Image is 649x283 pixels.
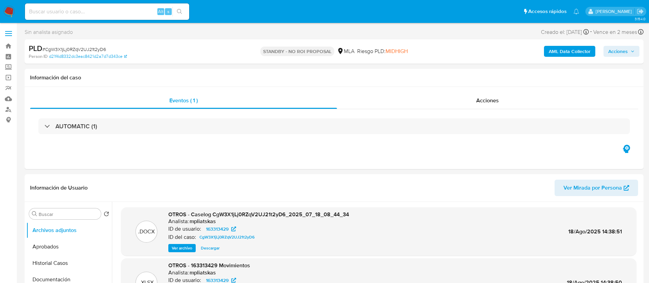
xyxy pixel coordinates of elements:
a: CgW3X1jLj0RZqV2UJ21t2yD6 [197,233,257,241]
a: d21f4d8332dc3eac8421d2a7d7d343ce [49,53,127,60]
span: 163313429 [206,225,229,233]
button: search-icon [172,7,186,16]
button: Ver archivo [168,244,196,252]
b: PLD [29,43,42,54]
button: Acciones [603,46,639,57]
a: Salir [637,8,644,15]
span: Ver archivo [172,245,192,252]
h6: mpliatskas [190,269,216,276]
button: Historial Casos [26,255,112,271]
p: STANDBY - NO ROI PROPOSAL [260,47,334,56]
input: Buscar usuario o caso... [25,7,189,16]
h6: mpliatskas [190,218,216,225]
span: Ver Mirada por Persona [563,180,622,196]
span: Riesgo PLD: [357,48,408,55]
span: MIDHIGH [386,47,408,55]
h3: AUTOMATIC (1) [55,123,97,130]
h1: Información de Usuario [30,184,88,191]
span: Sin analista asignado [25,28,73,36]
button: AML Data Collector [544,46,595,57]
p: Analista: [168,218,189,225]
div: MLA [337,48,354,55]
span: Vence en 2 meses [593,28,637,36]
span: OTROS - 163313429 Movimientos [168,261,250,269]
span: 18/Ago/2025 14:38:51 [568,228,622,235]
b: Person ID [29,53,48,60]
b: AML Data Collector [549,46,590,57]
a: Notificaciones [573,9,579,14]
span: s [167,8,169,15]
p: ID del caso: [168,234,196,241]
span: # CgW3X1jLj0RZqV2UJ21t2yD6 [42,46,106,53]
span: Eventos ( 1 ) [169,97,198,104]
span: Accesos rápidos [528,8,567,15]
span: CgW3X1jLj0RZqV2UJ21t2yD6 [199,233,255,241]
p: ID de usuario: [168,226,201,232]
p: micaela.pliatskas@mercadolibre.com [596,8,634,15]
span: - [590,27,592,37]
button: Buscar [32,211,37,217]
button: Ver Mirada por Persona [555,180,638,196]
span: Acciones [476,97,499,104]
button: Descargar [197,244,223,252]
div: Creado el: [DATE] [541,27,589,37]
span: OTROS - Caselog CgW3X1jLj0RZqV2UJ21t2yD6_2025_07_18_08_44_34 [168,210,349,218]
button: Volver al orden por defecto [104,211,109,219]
span: Alt [158,8,164,15]
button: Archivos adjuntos [26,222,112,239]
p: .DOCX [138,228,155,235]
p: Analista: [168,269,189,276]
div: AUTOMATIC (1) [38,118,630,134]
span: Descargar [201,245,220,252]
a: 163313429 [202,225,240,233]
span: Acciones [608,46,628,57]
input: Buscar [39,211,98,217]
button: Aprobados [26,239,112,255]
h1: Información del caso [30,74,638,81]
